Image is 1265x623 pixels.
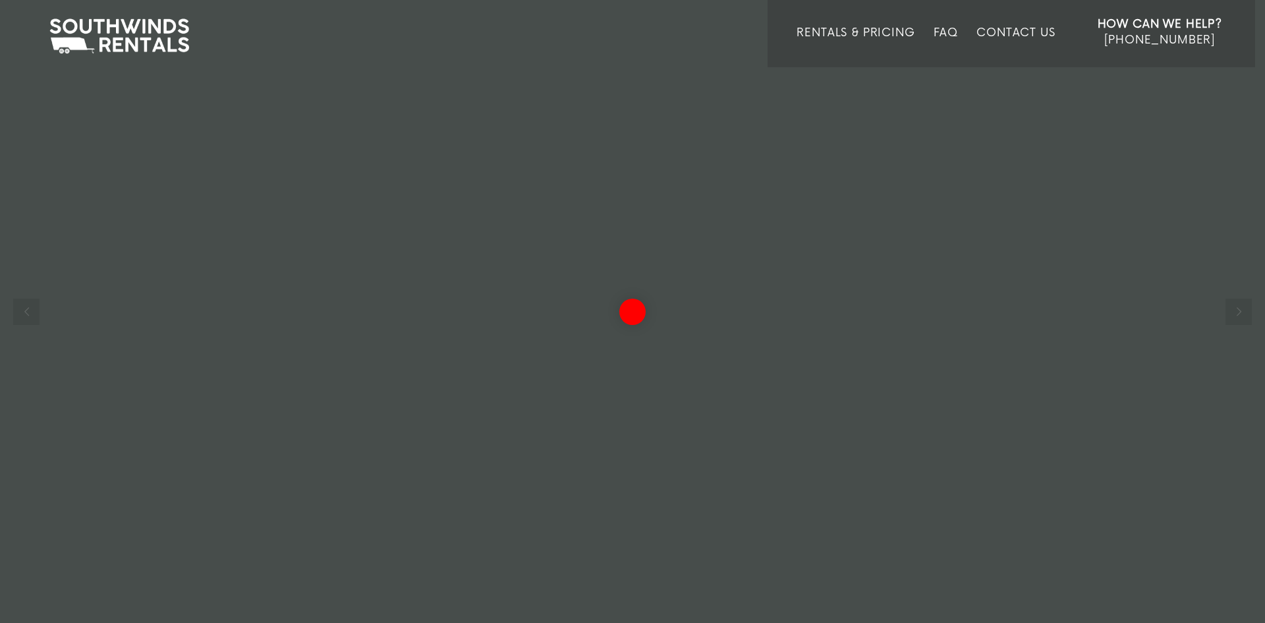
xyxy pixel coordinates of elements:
[1104,34,1215,47] span: [PHONE_NUMBER]
[934,26,959,67] a: FAQ
[797,26,914,67] a: Rentals & Pricing
[43,16,196,57] img: Southwinds Rentals Logo
[976,26,1055,67] a: Contact Us
[1098,16,1222,57] a: How Can We Help? [PHONE_NUMBER]
[1098,18,1222,31] strong: How Can We Help?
